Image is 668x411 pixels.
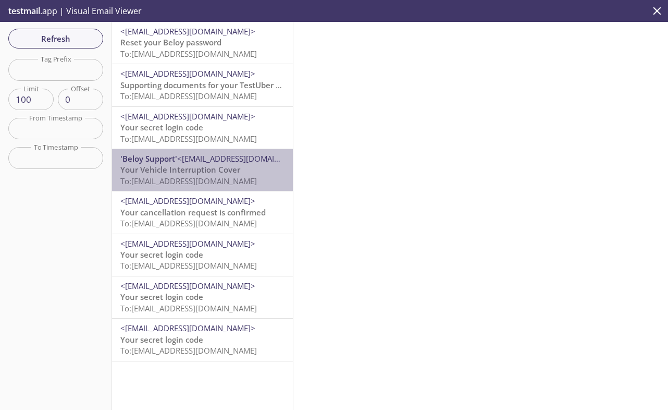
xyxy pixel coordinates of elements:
[120,26,255,37] span: <[EMAIL_ADDRESS][DOMAIN_NAME]>
[120,153,177,164] span: 'Beloy Support'
[112,319,293,360] div: <[EMAIL_ADDRESS][DOMAIN_NAME]>Your secret login codeTo:[EMAIL_ADDRESS][DOMAIN_NAME]
[120,80,295,90] span: Supporting documents for your TestUber claim
[120,218,257,228] span: To: [EMAIL_ADDRESS][DOMAIN_NAME]
[112,149,293,191] div: 'Beloy Support'<[EMAIL_ADDRESS][DOMAIN_NAME]>Your Vehicle Interruption CoverTo:[EMAIL_ADDRESS][DO...
[120,111,255,122] span: <[EMAIL_ADDRESS][DOMAIN_NAME]>
[120,345,257,356] span: To: [EMAIL_ADDRESS][DOMAIN_NAME]
[112,22,293,64] div: <[EMAIL_ADDRESS][DOMAIN_NAME]>Reset your Beloy passwordTo:[EMAIL_ADDRESS][DOMAIN_NAME]
[17,32,95,45] span: Refresh
[112,191,293,233] div: <[EMAIL_ADDRESS][DOMAIN_NAME]>Your cancellation request is confirmedTo:[EMAIL_ADDRESS][DOMAIN_NAME]
[120,176,257,186] span: To: [EMAIL_ADDRESS][DOMAIN_NAME]
[8,5,40,17] span: testmail
[120,91,257,101] span: To: [EMAIL_ADDRESS][DOMAIN_NAME]
[120,49,257,59] span: To: [EMAIL_ADDRESS][DOMAIN_NAME]
[120,281,255,291] span: <[EMAIL_ADDRESS][DOMAIN_NAME]>
[112,107,293,149] div: <[EMAIL_ADDRESS][DOMAIN_NAME]>Your secret login codeTo:[EMAIL_ADDRESS][DOMAIN_NAME]
[120,323,255,333] span: <[EMAIL_ADDRESS][DOMAIN_NAME]>
[120,164,240,175] span: Your Vehicle Interruption Cover
[112,64,293,106] div: <[EMAIL_ADDRESS][DOMAIN_NAME]>Supporting documents for your TestUber claimTo:[EMAIL_ADDRESS][DOMA...
[112,234,293,276] div: <[EMAIL_ADDRESS][DOMAIN_NAME]>Your secret login codeTo:[EMAIL_ADDRESS][DOMAIN_NAME]
[177,153,312,164] span: <[EMAIL_ADDRESS][DOMAIN_NAME]>
[120,207,266,217] span: Your cancellation request is confirmed
[120,37,221,47] span: Reset your Beloy password
[112,22,293,361] nav: emails
[120,134,257,144] span: To: [EMAIL_ADDRESS][DOMAIN_NAME]
[120,68,255,79] span: <[EMAIL_ADDRESS][DOMAIN_NAME]>
[120,238,255,249] span: <[EMAIL_ADDRESS][DOMAIN_NAME]>
[120,260,257,271] span: To: [EMAIL_ADDRESS][DOMAIN_NAME]
[120,122,203,132] span: Your secret login code
[120,292,203,302] span: Your secret login code
[8,29,103,49] button: Refresh
[120,303,257,313] span: To: [EMAIL_ADDRESS][DOMAIN_NAME]
[120,249,203,260] span: Your secret login code
[112,276,293,318] div: <[EMAIL_ADDRESS][DOMAIN_NAME]>Your secret login codeTo:[EMAIL_ADDRESS][DOMAIN_NAME]
[120,196,255,206] span: <[EMAIL_ADDRESS][DOMAIN_NAME]>
[120,334,203,345] span: Your secret login code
